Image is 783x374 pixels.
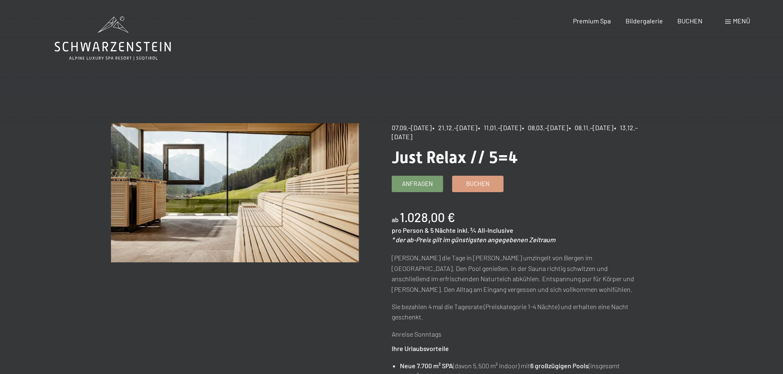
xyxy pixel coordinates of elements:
span: • 21.12.–[DATE] [432,124,477,131]
p: [PERSON_NAME] die Tage in [PERSON_NAME] umzingelt von Bergen im [GEOGRAPHIC_DATA]. Den Pool genie... [392,252,640,294]
span: • 11.01.–[DATE] [478,124,521,131]
span: Just Relax // 5=4 [392,148,518,167]
span: 07.09.–[DATE] [392,124,432,131]
a: Anfragen [392,176,443,192]
strong: Ihre Urlaubsvorteile [392,344,449,352]
span: inkl. ¾ All-Inclusive [457,226,513,234]
strong: 6 großzügigen Pools [530,362,589,369]
strong: Neue 7.700 m² SPA [400,362,453,369]
p: Sie bezahlen 4 mal die Tagesrate (Preiskategorie 1-4 Nächte) und erhalten eine Nacht geschenkt. [392,301,640,322]
span: • 08.11.–[DATE] [569,124,613,131]
p: Anreise Sonntags [392,329,640,340]
span: pro Person & [392,226,429,234]
a: Bildergalerie [626,17,663,25]
a: BUCHEN [677,17,702,25]
span: ab [392,216,399,223]
b: 1.028,00 € [400,210,455,225]
span: Buchen [466,179,490,188]
a: Premium Spa [573,17,611,25]
em: * der ab-Preis gilt im günstigsten angegebenen Zeitraum [392,236,555,243]
span: • 08.03.–[DATE] [522,124,568,131]
span: Menü [733,17,750,25]
span: 5 Nächte [430,226,456,234]
a: Buchen [453,176,503,192]
span: Anfragen [402,179,433,188]
img: Just Relax // 5=4 [111,123,359,262]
